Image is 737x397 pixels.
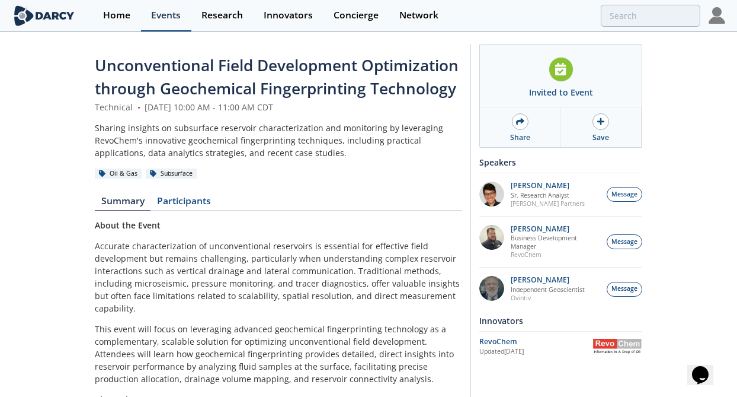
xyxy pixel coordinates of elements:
a: Participants [150,196,217,211]
div: Speakers [479,152,642,173]
img: logo-wide.svg [12,5,76,26]
strong: About the Event [95,220,161,231]
iframe: chat widget [687,350,725,385]
div: Home [103,11,130,20]
div: Oil & Gas [95,169,142,179]
img: Profile [709,7,725,24]
span: Message [611,284,637,294]
img: pfbUXw5ZTiaeWmDt62ge [479,182,504,207]
p: Sr. Research Analyst [511,191,585,199]
span: Unconventional Field Development Optimization through Geochemical Fingerprinting Technology [95,55,459,99]
button: Message [607,234,642,249]
div: Subsurface [146,169,197,179]
div: Innovators [479,310,642,331]
span: Message [611,237,637,247]
p: Accurate characterization of unconventional reservoirs is essential for effective field developme... [95,240,462,315]
div: RevoChem [479,336,592,347]
p: [PERSON_NAME] [511,182,585,190]
div: Save [592,132,609,143]
a: Summary [95,196,150,211]
img: RevoChem [592,339,642,354]
div: Innovators [264,11,313,20]
span: • [135,101,142,113]
p: Ovintiv [511,294,585,302]
p: Business Development Manager [511,234,601,250]
img: 2k2ez1SvSiOh3gKHmcgF [479,225,504,250]
a: RevoChem Updated[DATE] RevoChem [479,336,642,357]
button: Message [607,282,642,297]
p: [PERSON_NAME] [511,276,585,284]
div: Sharing insights on subsurface reservoir characterization and monitoring by leveraging RevoChem's... [95,122,462,159]
div: Invited to Event [529,86,593,99]
p: RevoChem [511,250,601,259]
div: Share [510,132,530,143]
button: Message [607,187,642,202]
p: [PERSON_NAME] [511,225,601,233]
span: Message [611,190,637,199]
p: Independent Geoscientist [511,285,585,294]
div: Concierge [334,11,379,20]
div: Research [201,11,243,20]
img: 790b61d6-77b3-4134-8222-5cb555840c93 [479,276,504,301]
div: Updated [DATE] [479,347,592,357]
p: [PERSON_NAME] Partners [511,199,585,208]
div: Network [399,11,438,20]
div: Technical [DATE] 10:00 AM - 11:00 AM CDT [95,101,462,113]
div: Events [151,11,181,20]
input: Advanced Search [601,5,700,27]
p: This event will focus on leveraging advanced geochemical fingerprinting technology as a complemen... [95,323,462,385]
